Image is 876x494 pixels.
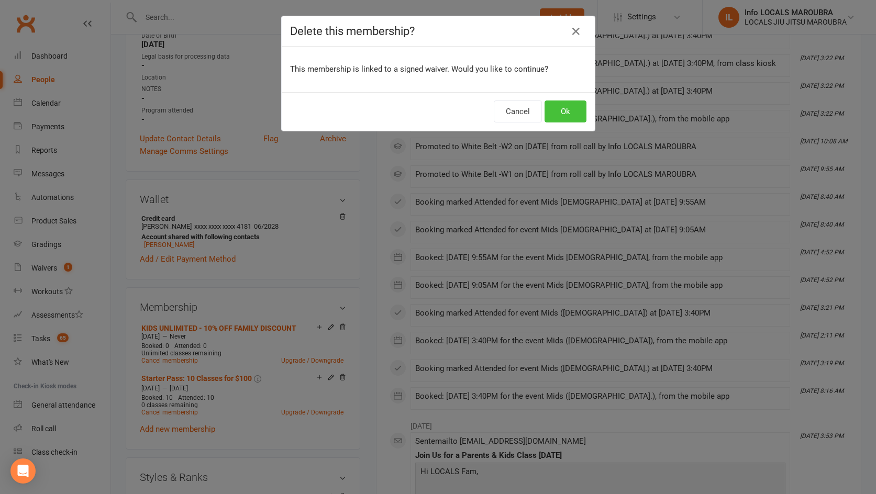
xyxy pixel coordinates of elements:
h4: Delete this membership? [290,25,586,38]
div: Open Intercom Messenger [10,458,36,484]
button: Cancel [494,100,542,122]
p: This membership is linked to a signed waiver. Would you like to continue? [290,63,586,75]
button: Close [568,23,584,40]
button: Ok [545,100,586,122]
